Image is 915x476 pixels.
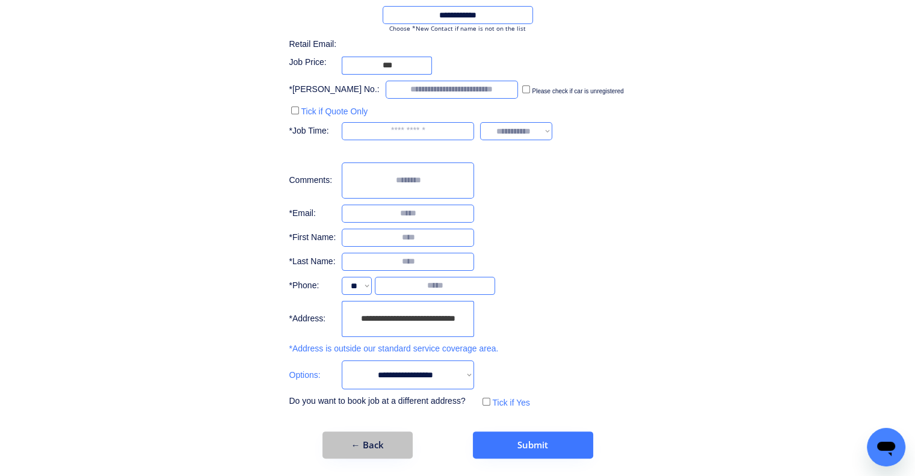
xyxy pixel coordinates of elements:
[289,395,474,407] div: Do you want to book job at a different address?
[492,398,530,407] label: Tick if Yes
[289,39,349,51] div: Retail Email:
[289,313,336,325] div: *Address:
[867,428,905,466] iframe: Button to launch messaging window
[289,175,336,187] div: Comments:
[289,125,336,137] div: *Job Time:
[289,232,336,244] div: *First Name:
[532,88,623,94] label: Please check if car is unregistered
[289,208,336,220] div: *Email:
[289,280,336,292] div: *Phone:
[289,369,336,382] div: Options:
[289,57,336,69] div: Job Price:
[289,84,379,96] div: *[PERSON_NAME] No.:
[473,431,593,459] button: Submit
[322,431,413,459] button: ← Back
[289,256,336,268] div: *Last Name:
[301,107,368,116] label: Tick if Quote Only
[383,24,533,32] div: Choose *New Contact if name is not on the list
[289,343,498,355] div: *Address is outside our standard service coverage area.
